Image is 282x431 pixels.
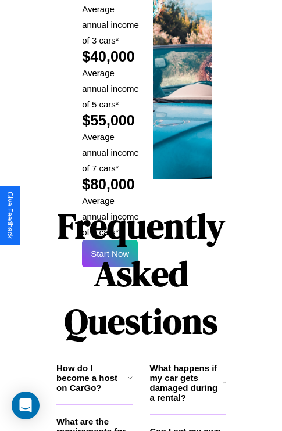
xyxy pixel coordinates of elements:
button: Start Now [82,240,138,267]
h2: $80,000 [82,176,141,193]
h1: Frequently Asked Questions [56,196,226,351]
p: Average annual income of 5 cars* [82,65,141,112]
p: Average annual income of 9 cars* [82,193,141,240]
h2: $40,000 [82,48,141,65]
h3: What happens if my car gets damaged during a rental? [150,363,223,403]
div: Give Feedback [6,192,14,239]
div: Open Intercom Messenger [12,392,40,419]
p: Average annual income of 7 cars* [82,129,141,176]
p: Average annual income of 3 cars* [82,1,141,48]
h2: $55,000 [82,112,141,129]
h3: How do I become a host on CarGo? [56,363,128,393]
